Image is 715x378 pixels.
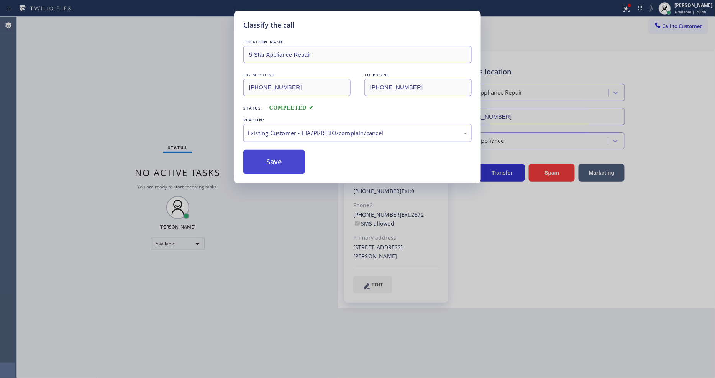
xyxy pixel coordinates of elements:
input: From phone [243,79,351,96]
div: LOCATION NAME [243,38,472,46]
div: TO PHONE [364,71,472,79]
div: FROM PHONE [243,71,351,79]
span: Status: [243,105,263,111]
button: Save [243,150,305,174]
h5: Classify the call [243,20,294,30]
span: COMPLETED [269,105,314,111]
div: REASON: [243,116,472,124]
input: To phone [364,79,472,96]
div: Existing Customer - ETA/PI/REDO/complain/cancel [248,129,467,137]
